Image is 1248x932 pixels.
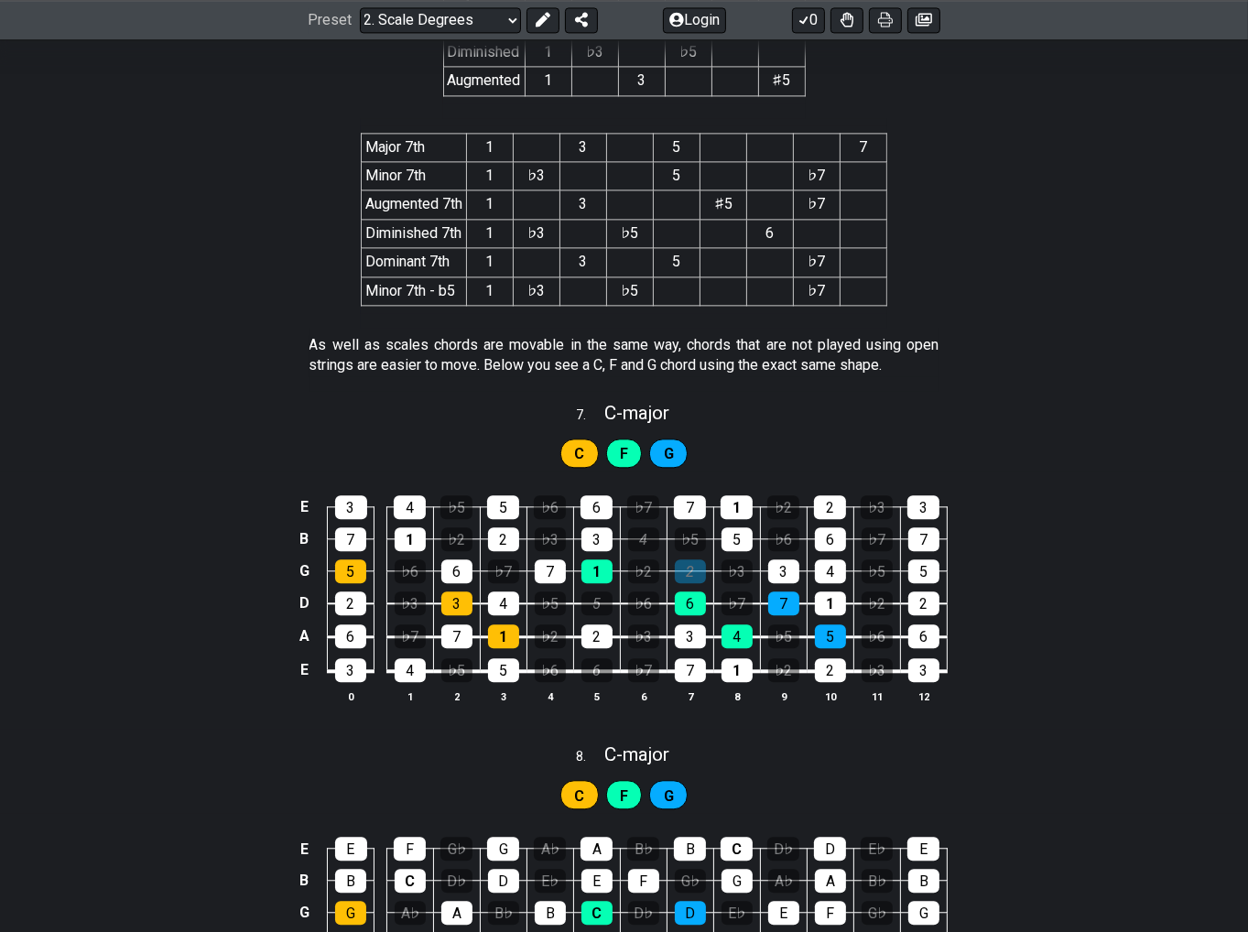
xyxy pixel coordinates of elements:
[395,559,426,583] div: ♭6
[768,527,799,551] div: ♭6
[488,591,519,615] div: 4
[768,901,799,925] div: E
[861,837,893,861] div: E♭
[675,658,706,682] div: 7
[488,624,519,648] div: 1
[907,837,939,861] div: E
[362,219,467,247] td: Diminished 7th
[362,276,467,305] td: Minor 7th - b5
[862,527,893,551] div: ♭7
[620,783,628,809] span: First enable full edit mode to edit
[467,276,514,305] td: 1
[467,133,514,161] th: 1
[525,38,571,66] td: 1
[908,901,939,925] div: G
[908,658,939,682] div: 3
[335,527,366,551] div: 7
[760,687,807,706] th: 9
[443,67,525,95] td: Augmented
[628,559,659,583] div: ♭2
[293,587,315,620] td: D
[293,523,315,555] td: B
[441,869,472,893] div: D♭
[362,133,467,161] th: Major 7th
[440,837,472,861] div: G♭
[488,559,519,583] div: ♭7
[869,7,902,33] button: Print
[395,624,426,648] div: ♭7
[815,527,846,551] div: 6
[722,869,753,893] div: G
[514,219,560,247] td: ♭3
[815,658,846,682] div: 2
[792,7,825,33] button: 0
[721,495,753,519] div: 1
[535,624,566,648] div: ♭2
[814,837,846,861] div: D
[628,658,659,682] div: ♭7
[654,133,700,161] th: 5
[767,495,799,519] div: ♭2
[664,440,674,467] span: First enable full edit mode to edit
[335,901,366,925] div: G
[335,869,366,893] div: B
[293,833,315,865] td: E
[722,559,753,583] div: ♭3
[620,440,628,467] span: First enable full edit mode to edit
[467,190,514,219] td: 1
[815,869,846,893] div: A
[722,591,753,615] div: ♭7
[335,495,367,519] div: 3
[628,591,659,615] div: ♭6
[581,869,613,893] div: E
[721,837,753,861] div: C
[581,591,613,615] div: 5
[713,687,760,706] th: 8
[395,591,426,615] div: ♭3
[293,896,315,928] td: G
[841,133,887,161] th: 7
[768,559,799,583] div: 3
[395,869,426,893] div: C
[335,658,366,682] div: 3
[574,783,584,809] span: First enable full edit mode to edit
[309,12,353,29] span: Preset
[526,687,573,706] th: 4
[467,248,514,276] td: 1
[441,527,472,551] div: ♭2
[487,837,519,861] div: G
[815,559,846,583] div: 4
[830,7,863,33] button: Toggle Dexterity for all fretkits
[581,495,613,519] div: 6
[293,555,315,587] td: G
[628,527,659,551] div: 4
[664,783,674,809] span: First enable full edit mode to edit
[604,402,669,424] span: C - major
[441,901,472,925] div: A
[861,495,893,519] div: ♭3
[293,492,315,524] td: E
[335,624,366,648] div: 6
[394,495,426,519] div: 4
[577,406,604,426] span: 7 .
[293,864,315,896] td: B
[441,658,472,682] div: ♭5
[514,276,560,305] td: ♭3
[747,219,794,247] td: 6
[488,658,519,682] div: 5
[767,837,799,861] div: D♭
[441,591,472,615] div: 3
[565,7,598,33] button: Share Preset
[433,687,480,706] th: 2
[654,248,700,276] td: 5
[675,869,706,893] div: G♭
[335,837,367,861] div: E
[395,901,426,925] div: A♭
[362,190,467,219] td: Augmented 7th
[908,869,939,893] div: B
[441,624,472,648] div: 7
[758,67,805,95] td: ♯5
[667,687,713,706] th: 7
[441,559,472,583] div: 6
[908,527,939,551] div: 7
